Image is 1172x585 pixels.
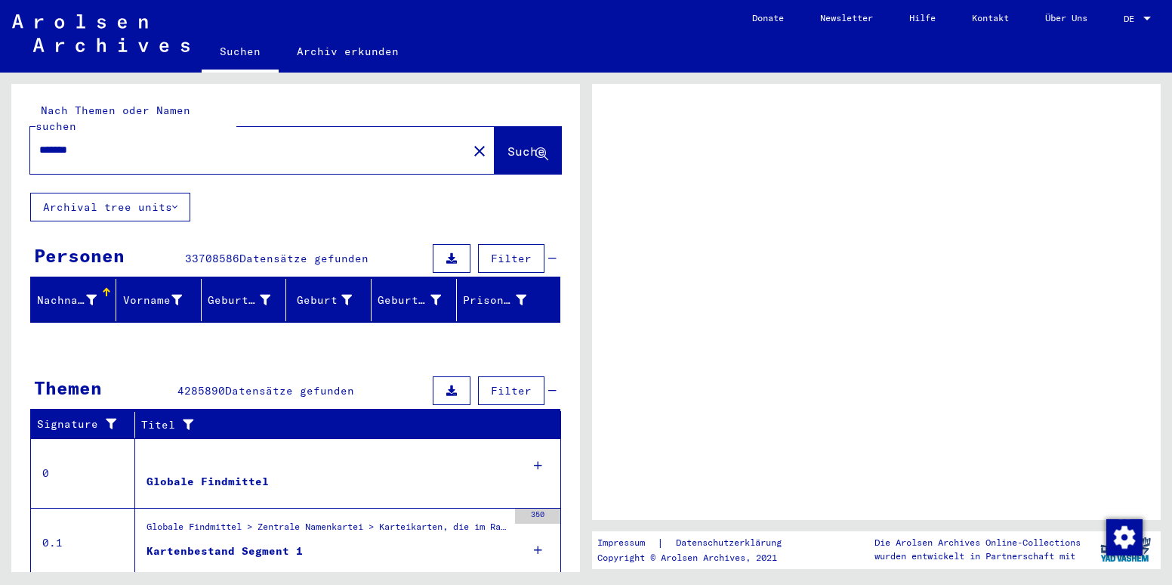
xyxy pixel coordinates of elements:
[597,535,800,551] div: |
[378,292,441,308] div: Geburtsdatum
[12,14,190,52] img: Arolsen_neg.svg
[34,374,102,401] div: Themen
[35,104,190,133] mat-label: Nach Themen oder Namen suchen
[463,288,545,312] div: Prisoner #
[30,193,190,221] button: Archival tree units
[279,33,417,70] a: Archiv erkunden
[597,551,800,565] p: Copyright © Arolsen Archives, 2021
[515,509,560,524] div: 350
[208,288,290,312] div: Geburtsname
[141,417,531,433] div: Titel
[463,292,526,308] div: Prisoner #
[202,279,287,321] mat-header-cell: Geburtsname
[208,292,271,308] div: Geburtsname
[141,413,546,437] div: Titel
[664,535,800,551] a: Datenschutzerklärung
[122,292,182,308] div: Vorname
[202,33,279,73] a: Suchen
[491,384,532,398] span: Filter
[1097,531,1154,568] img: yv_logo.png
[31,438,135,508] td: 0
[116,279,202,321] mat-header-cell: Vorname
[597,535,657,551] a: Impressum
[146,520,507,541] div: Globale Findmittel > Zentrale Namenkartei > Karteikarten, die im Rahmen der sequentiellen Massend...
[1106,519,1143,556] img: Zustimmung ändern
[37,413,138,437] div: Signature
[378,288,460,312] div: Geburtsdatum
[372,279,457,321] mat-header-cell: Geburtsdatum
[37,416,123,432] div: Signature
[146,543,303,559] div: Kartenbestand Segment 1
[478,244,544,273] button: Filter
[225,384,354,398] span: Datensätze gefunden
[292,288,371,312] div: Geburt‏
[478,376,544,405] button: Filter
[286,279,372,321] mat-header-cell: Geburt‏
[31,508,135,577] td: 0.1
[292,292,352,308] div: Geburt‏
[37,292,97,308] div: Nachname
[874,536,1081,549] p: Die Arolsen Archives Online-Collections
[185,252,239,265] span: 33708586
[34,242,125,269] div: Personen
[457,279,560,321] mat-header-cell: Prisoner #
[1124,14,1140,24] span: DE
[491,252,532,265] span: Filter
[874,549,1081,563] p: wurden entwickelt in Partnerschaft mit
[464,135,495,166] button: Clear
[239,252,369,265] span: Datensätze gefunden
[507,144,545,159] span: Suche
[495,127,561,174] button: Suche
[122,288,201,312] div: Vorname
[470,142,489,160] mat-icon: close
[37,288,116,312] div: Nachname
[146,474,269,490] div: Globale Findmittel
[177,384,225,398] span: 4285890
[31,279,116,321] mat-header-cell: Nachname
[1106,518,1142,555] div: Zustimmung ändern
